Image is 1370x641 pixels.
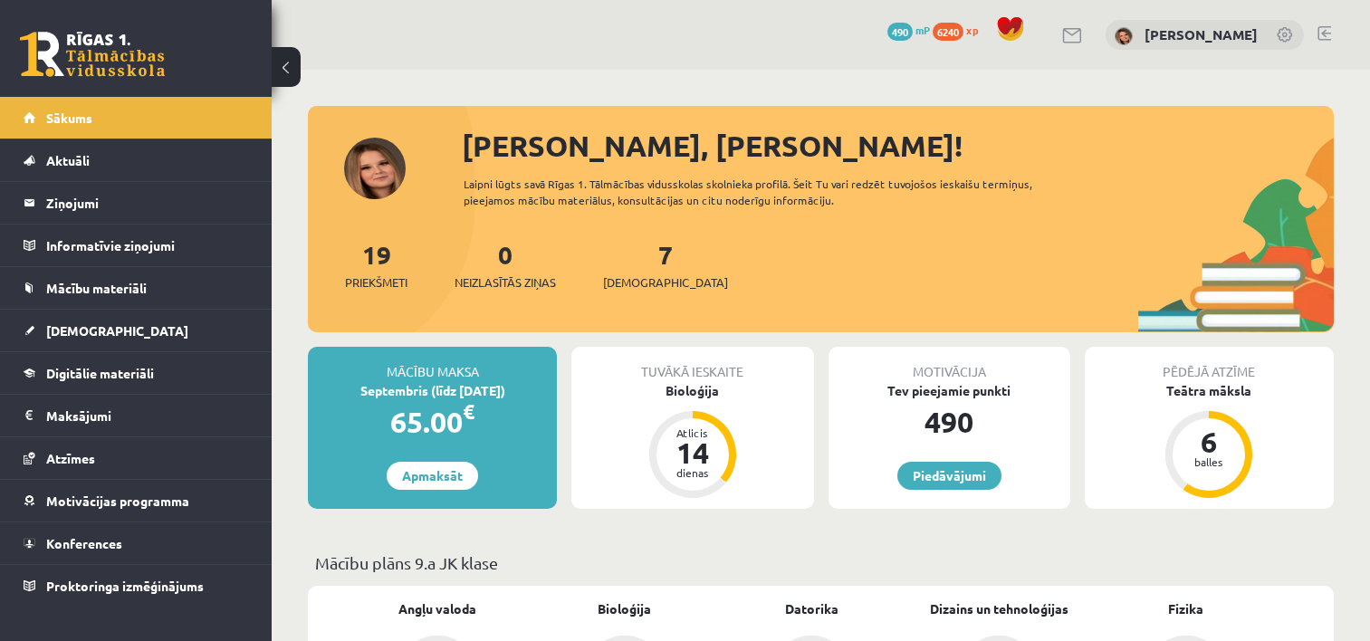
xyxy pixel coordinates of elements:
[598,599,651,618] a: Bioloģija
[1085,347,1334,381] div: Pēdējā atzīme
[933,23,987,37] a: 6240 xp
[930,599,1068,618] a: Dizains un tehnoloģijas
[785,599,838,618] a: Datorika
[1145,25,1258,43] a: [PERSON_NAME]
[24,182,249,224] a: Ziņojumi
[398,599,476,618] a: Angļu valoda
[455,273,556,292] span: Neizlasītās ziņas
[24,310,249,351] a: [DEMOGRAPHIC_DATA]
[897,462,1001,490] a: Piedāvājumi
[46,225,249,266] legend: Informatīvie ziņojumi
[20,32,165,77] a: Rīgas 1. Tālmācības vidusskola
[829,347,1070,381] div: Motivācija
[1182,427,1236,456] div: 6
[345,273,407,292] span: Priekšmeti
[46,152,90,168] span: Aktuāli
[24,97,249,139] a: Sākums
[46,535,122,551] span: Konferences
[666,467,720,478] div: dienas
[24,480,249,521] a: Motivācijas programma
[829,381,1070,400] div: Tev pieejamie punkti
[24,395,249,436] a: Maksājumi
[887,23,913,41] span: 490
[1085,381,1334,400] div: Teātra māksla
[24,267,249,309] a: Mācību materiāli
[46,280,147,296] span: Mācību materiāli
[455,238,556,292] a: 0Neizlasītās ziņas
[1115,27,1133,45] img: Kendija Anete Kraukle
[46,182,249,224] legend: Ziņojumi
[571,381,813,501] a: Bioloģija Atlicis 14 dienas
[966,23,978,37] span: xp
[603,238,728,292] a: 7[DEMOGRAPHIC_DATA]
[46,450,95,466] span: Atzīmes
[24,565,249,607] a: Proktoringa izmēģinājums
[915,23,930,37] span: mP
[603,273,728,292] span: [DEMOGRAPHIC_DATA]
[24,225,249,266] a: Informatīvie ziņojumi
[1085,381,1334,501] a: Teātra māksla 6 balles
[1182,456,1236,467] div: balles
[666,427,720,438] div: Atlicis
[24,437,249,479] a: Atzīmes
[24,139,249,181] a: Aktuāli
[571,381,813,400] div: Bioloģija
[387,462,478,490] a: Apmaksāt
[308,381,557,400] div: Septembris (līdz [DATE])
[308,347,557,381] div: Mācību maksa
[933,23,963,41] span: 6240
[46,322,188,339] span: [DEMOGRAPHIC_DATA]
[46,578,204,594] span: Proktoringa izmēģinājums
[1168,599,1203,618] a: Fizika
[24,352,249,394] a: Digitālie materiāli
[464,176,1079,208] div: Laipni lūgts savā Rīgas 1. Tālmācības vidusskolas skolnieka profilā. Šeit Tu vari redzēt tuvojošo...
[46,395,249,436] legend: Maksājumi
[571,347,813,381] div: Tuvākā ieskaite
[24,522,249,564] a: Konferences
[887,23,930,37] a: 490 mP
[829,400,1070,444] div: 490
[46,365,154,381] span: Digitālie materiāli
[463,398,474,425] span: €
[345,238,407,292] a: 19Priekšmeti
[666,438,720,467] div: 14
[46,493,189,509] span: Motivācijas programma
[462,124,1334,167] div: [PERSON_NAME], [PERSON_NAME]!
[308,400,557,444] div: 65.00
[315,550,1327,575] p: Mācību plāns 9.a JK klase
[46,110,92,126] span: Sākums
